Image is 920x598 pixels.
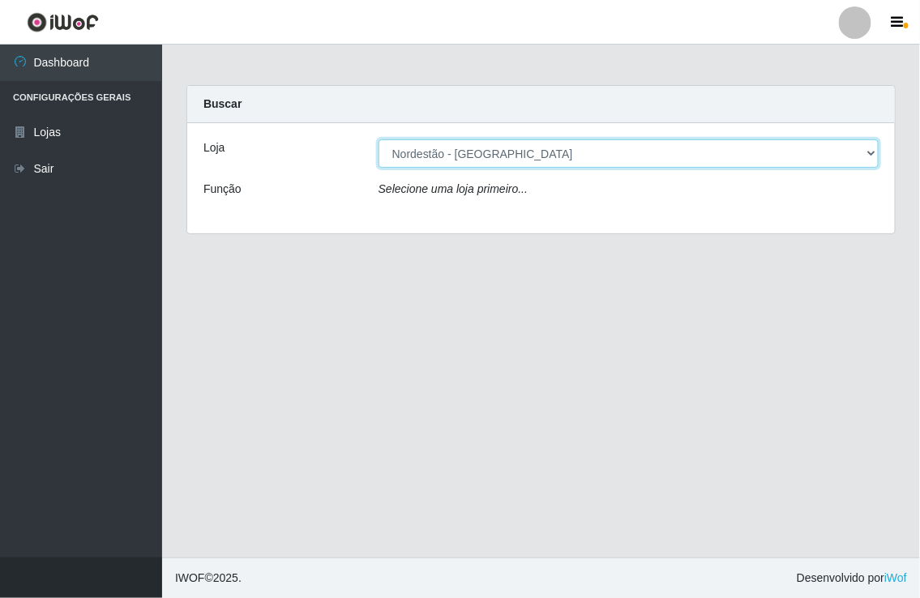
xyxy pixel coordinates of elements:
img: CoreUI Logo [27,12,99,32]
label: Função [203,181,242,198]
span: IWOF [175,571,205,584]
label: Loja [203,139,225,156]
a: iWof [884,571,907,584]
i: Selecione uma loja primeiro... [379,182,528,195]
span: Desenvolvido por [797,570,907,587]
span: © 2025 . [175,570,242,587]
strong: Buscar [203,97,242,110]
